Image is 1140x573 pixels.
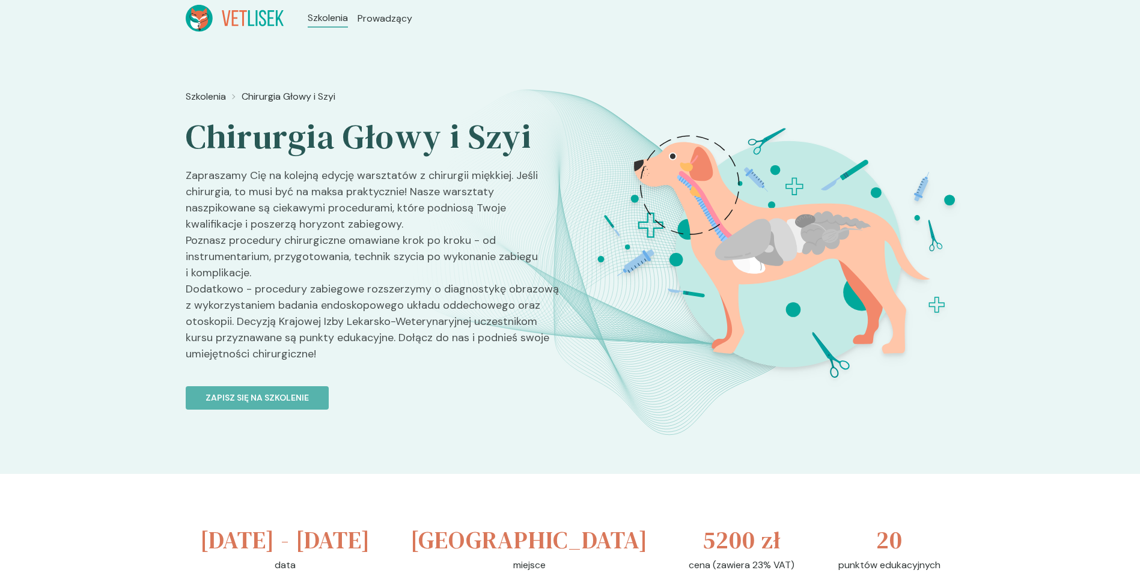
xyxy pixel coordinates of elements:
a: Chirurgia Głowy i Szyi [242,89,335,104]
p: punktów edukacyjnych [838,558,940,572]
p: miejsce [513,558,546,572]
h3: [GEOGRAPHIC_DATA] [410,522,648,558]
p: data [275,558,296,572]
h2: Chirurgia Głowy i Szyi [186,116,561,158]
a: Zapisz się na szkolenie [186,372,561,410]
p: Zapisz się na szkolenie [206,392,309,404]
a: Prowadzący [358,11,412,26]
img: ZqFXeh5LeNNTxeHw_ChiruGS_BT.svg [568,85,995,405]
a: Szkolenia [186,89,226,104]
p: Zapraszamy Cię na kolejną edycję warsztatów z chirurgii miękkiej. Jeśli chirurgia, to musi być na... [186,168,561,372]
button: Zapisz się na szkolenie [186,386,329,410]
h3: [DATE] - [DATE] [200,522,370,558]
a: Szkolenia [308,11,348,25]
p: cena (zawiera 23% VAT) [689,558,794,572]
